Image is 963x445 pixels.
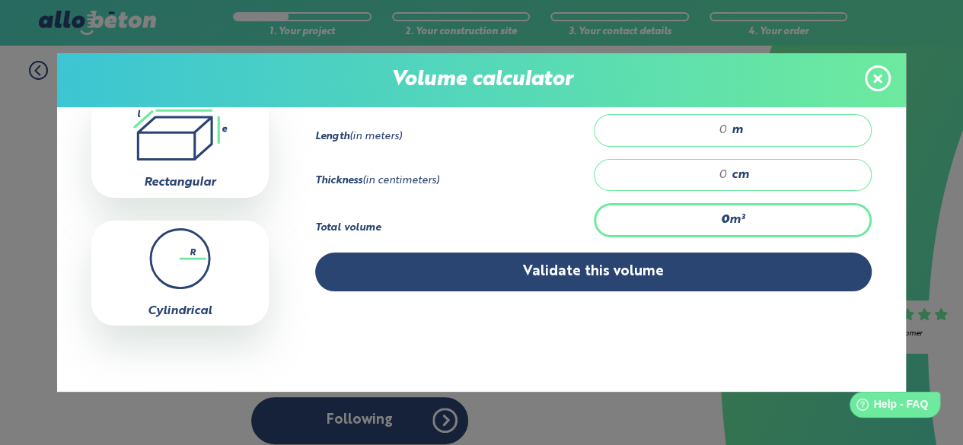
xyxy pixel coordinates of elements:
[315,253,872,291] button: Validate this volume
[721,214,729,226] font: 0
[523,265,664,278] font: Validate this volume
[315,223,381,233] font: Total volume
[391,69,572,91] font: Volume calculator
[315,132,349,141] font: Length
[732,169,749,181] font: cm
[144,176,215,189] font: Rectangular
[732,124,743,136] font: m
[349,132,402,141] font: (in meters)
[148,305,212,317] font: Cylindrical
[362,176,439,186] font: (in centimeters)
[610,167,728,183] input: 0
[610,122,728,138] input: 0
[315,176,362,186] font: Thickness
[827,386,946,428] iframe: Help widget launcher
[729,214,745,226] font: m³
